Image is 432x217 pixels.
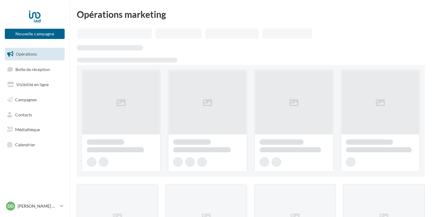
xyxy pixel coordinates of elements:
span: DD [8,203,14,209]
span: Opérations [16,51,37,57]
span: Campagnes [15,97,37,102]
a: DD [PERSON_NAME] DELEVACQUE [5,200,65,212]
a: Boîte de réception [4,63,66,76]
button: Nouvelle campagne [5,29,65,39]
span: Contacts [15,112,32,117]
a: Médiathèque [4,123,66,136]
a: Campagnes [4,93,66,106]
a: Opérations [4,48,66,60]
div: Opérations marketing [77,10,425,19]
p: [PERSON_NAME] DELEVACQUE [18,203,58,209]
span: Boîte de réception [15,66,50,72]
span: Calendrier [15,142,35,147]
a: Contacts [4,108,66,121]
span: Visibilité en ligne [16,82,49,87]
a: Visibilité en ligne [4,78,66,91]
span: Médiathèque [15,127,40,132]
a: Calendrier [4,138,66,151]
